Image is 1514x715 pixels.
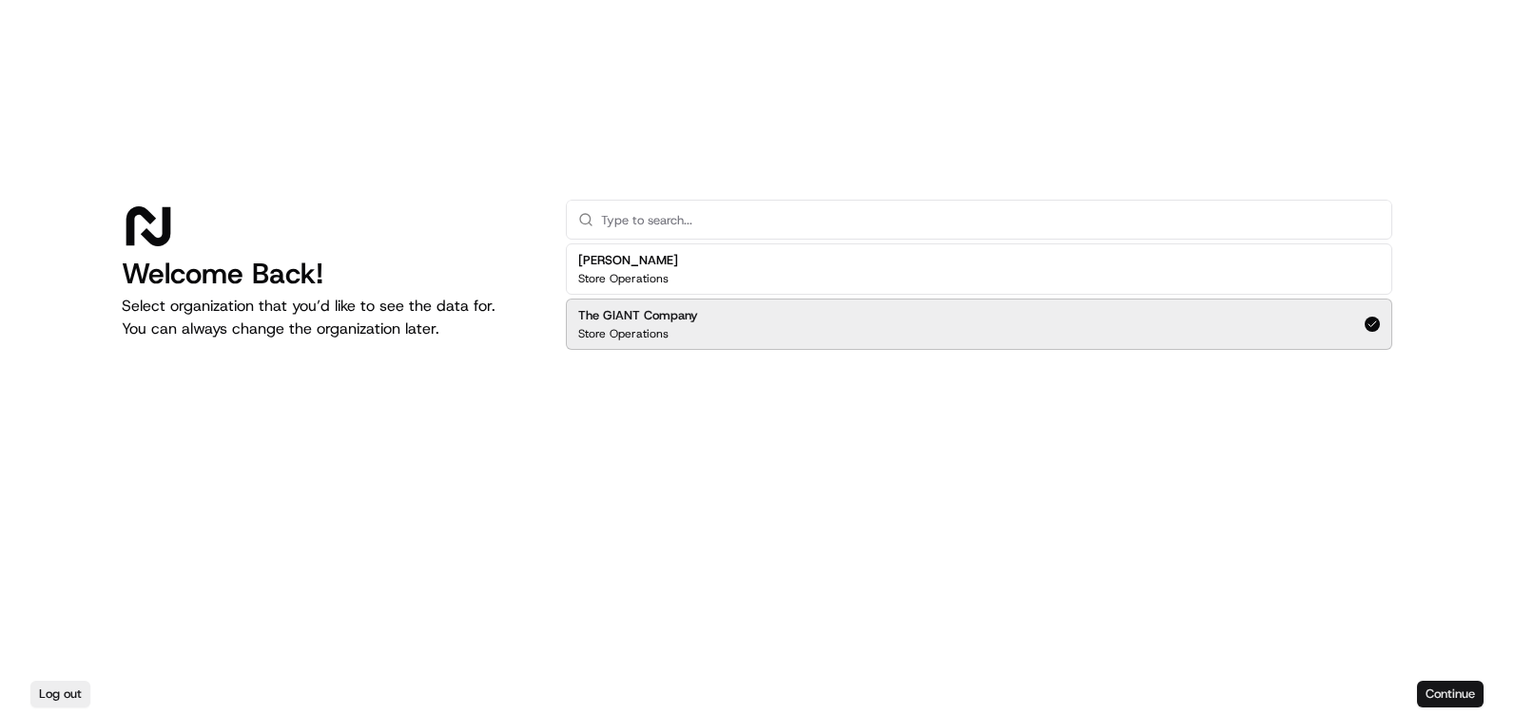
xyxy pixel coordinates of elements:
button: Log out [30,681,90,707]
h2: The GIANT Company [578,307,698,324]
div: Suggestions [566,240,1392,354]
p: Store Operations [578,326,669,341]
h2: [PERSON_NAME] [578,252,678,269]
input: Type to search... [601,201,1380,239]
button: Continue [1417,681,1484,707]
h1: Welcome Back! [122,257,535,291]
p: Store Operations [578,271,669,286]
p: Select organization that you’d like to see the data for. You can always change the organization l... [122,295,535,340]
